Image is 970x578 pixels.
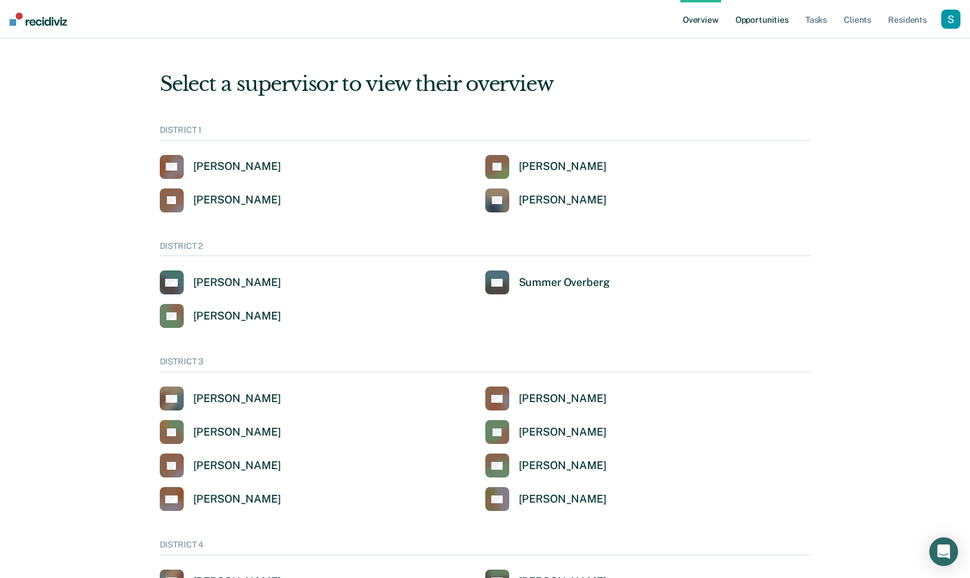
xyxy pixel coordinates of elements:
[10,13,67,26] img: Recidiviz
[519,492,607,506] div: [PERSON_NAME]
[160,125,811,141] div: DISTRICT 1
[160,188,281,212] a: [PERSON_NAME]
[193,276,281,290] div: [PERSON_NAME]
[485,188,607,212] a: [PERSON_NAME]
[193,193,281,207] div: [PERSON_NAME]
[160,420,281,444] a: [PERSON_NAME]
[929,537,958,566] div: Open Intercom Messenger
[519,276,610,290] div: Summer Overberg
[160,487,281,511] a: [PERSON_NAME]
[485,487,607,511] a: [PERSON_NAME]
[193,392,281,406] div: [PERSON_NAME]
[519,392,607,406] div: [PERSON_NAME]
[485,420,607,444] a: [PERSON_NAME]
[160,155,281,179] a: [PERSON_NAME]
[193,160,281,174] div: [PERSON_NAME]
[485,270,610,294] a: Summer Overberg
[485,454,607,477] a: [PERSON_NAME]
[193,309,281,323] div: [PERSON_NAME]
[485,155,607,179] a: [PERSON_NAME]
[193,425,281,439] div: [PERSON_NAME]
[519,425,607,439] div: [PERSON_NAME]
[193,459,281,473] div: [PERSON_NAME]
[160,72,811,96] div: Select a supervisor to view their overview
[160,387,281,410] a: [PERSON_NAME]
[485,387,607,410] a: [PERSON_NAME]
[160,304,281,328] a: [PERSON_NAME]
[519,193,607,207] div: [PERSON_NAME]
[519,160,607,174] div: [PERSON_NAME]
[160,454,281,477] a: [PERSON_NAME]
[519,459,607,473] div: [PERSON_NAME]
[160,270,281,294] a: [PERSON_NAME]
[193,492,281,506] div: [PERSON_NAME]
[160,241,811,257] div: DISTRICT 2
[160,540,811,555] div: DISTRICT 4
[160,357,811,372] div: DISTRICT 3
